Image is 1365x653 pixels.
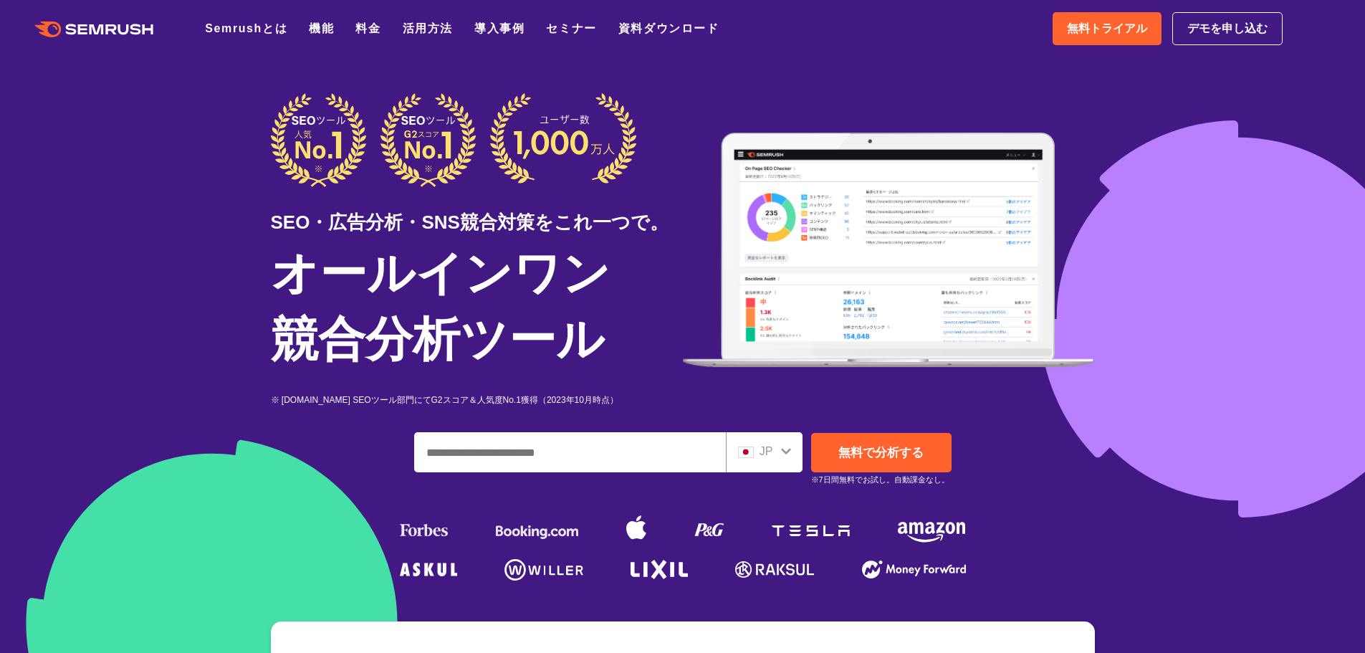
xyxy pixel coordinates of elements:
a: 無料で分析する [811,433,952,472]
span: 無料トライアル [1067,19,1147,38]
span: JP [760,445,773,457]
span: デモを申し込む [1187,19,1268,38]
div: ※ [DOMAIN_NAME] SEOツール部門にてG2スコア＆人気度No.1獲得（2023年10月時点） [271,394,683,407]
input: ドメイン、キーワードまたはURLを入力してください [415,433,725,472]
div: SEO・広告分析・SNS競合対策をこれ一つで。 [271,187,683,237]
a: 導入事例 [474,22,525,34]
a: 活用方法 [403,22,453,34]
a: 機能 [309,22,334,34]
a: 資料ダウンロード [618,22,719,34]
a: デモを申し込む [1172,12,1283,45]
small: ※7日間無料でお試し。自動課金なし。 [811,473,949,487]
span: 無料で分析する [838,446,924,459]
a: Semrushとは [205,22,287,34]
h1: オールインワン 競合分析ツール [271,240,683,372]
a: 無料トライアル [1053,12,1162,45]
a: セミナー [546,22,596,34]
a: 料金 [355,22,380,34]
